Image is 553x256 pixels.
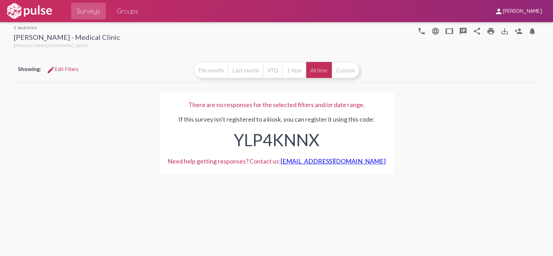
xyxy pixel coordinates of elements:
span: Groups [117,5,138,17]
a: Surveys [71,3,106,19]
span: Surveys [77,5,100,17]
mat-icon: speaker_notes [459,27,467,35]
mat-icon: person [495,7,503,16]
button: Download [498,24,512,38]
button: All time [306,62,332,78]
div: If this survey isn't registered to a kiosk, you can register it using this code: [168,108,386,153]
div: [PERSON_NAME] - Medical Clinic [14,33,120,43]
button: language [429,24,442,38]
div: There are no responses for the selected filters and/or date range. [168,101,386,108]
button: Person [512,24,525,38]
button: This month [194,62,228,78]
mat-icon: tablet [445,27,453,35]
button: Edit FiltersEdit Filters [41,63,84,76]
mat-icon: Edit Filters [47,66,55,74]
span: [PERSON_NAME] [503,8,542,15]
mat-icon: Person [514,27,523,35]
button: Bell [525,24,539,38]
a: [EMAIL_ADDRESS][DOMAIN_NAME] [281,157,386,165]
a: back to list [14,25,120,30]
button: Custom [332,62,359,78]
mat-icon: Share [473,27,481,35]
mat-icon: Download [500,27,509,35]
a: print [484,24,498,38]
a: Groups [111,3,144,19]
button: Share [470,24,484,38]
div: YLP4KNNX [168,123,386,153]
span: Showing: [18,65,41,72]
mat-icon: language [431,27,440,35]
mat-icon: print [487,27,495,35]
mat-icon: Bell [528,27,536,35]
button: YTD [263,62,282,78]
button: speaker_notes [456,24,470,38]
mat-icon: arrow_back_ios [14,26,18,30]
button: tablet [442,24,456,38]
span: [PERSON_NAME][GEOGRAPHIC_DATA] [14,43,87,48]
button: [PERSON_NAME] [489,5,547,17]
img: white-logo.svg [6,2,53,20]
mat-icon: language [418,27,426,35]
div: Need help getting responses? Contact us: [168,157,386,165]
button: language [415,24,429,38]
span: Edit Filters [47,66,78,72]
button: Last month [228,62,263,78]
button: 1 Year [282,62,306,78]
